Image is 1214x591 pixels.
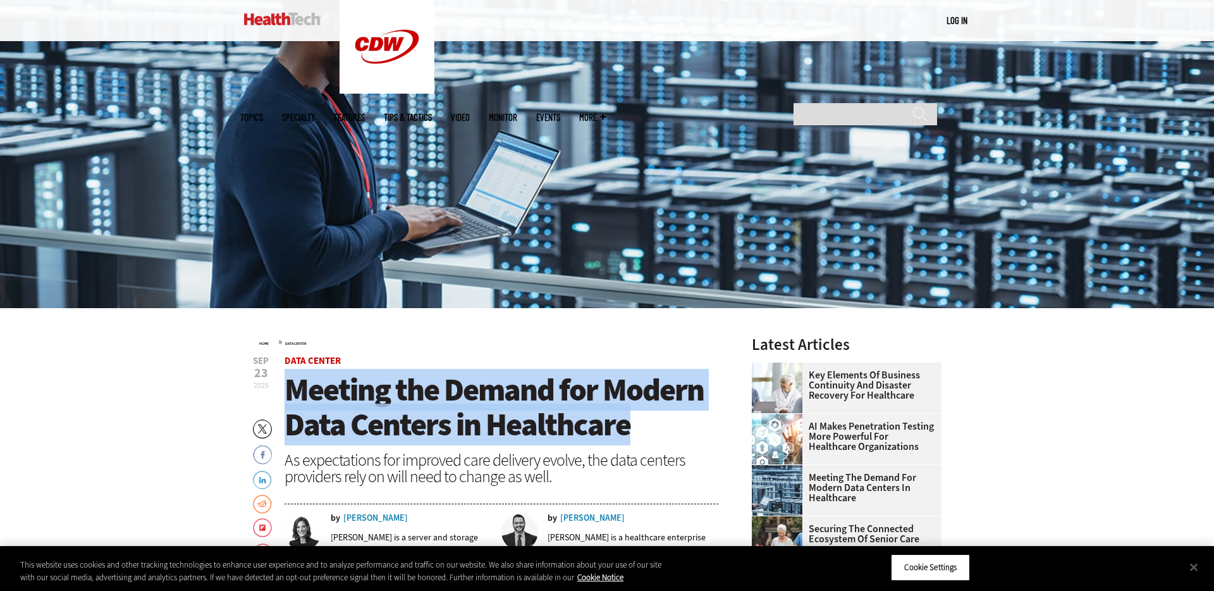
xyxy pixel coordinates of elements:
div: » [259,337,718,347]
a: Securing the Connected Ecosystem of Senior Care [752,524,934,544]
a: Key Elements of Business Continuity and Disaster Recovery for Healthcare [752,370,934,401]
a: engineer with laptop overlooking data center [752,465,809,475]
a: Tips & Tactics [384,113,432,122]
a: Data Center [285,354,341,367]
a: Healthcare and hacking concept [752,414,809,424]
a: Home [259,341,269,346]
img: nurse walks with senior woman through a garden [752,516,802,567]
span: 2025 [254,380,269,390]
img: engineer with laptop overlooking data center [752,465,802,516]
span: Meeting the Demand for Modern Data Centers in Healthcare [285,369,704,445]
button: Cookie Settings [891,554,970,581]
span: 23 [253,367,269,380]
p: [PERSON_NAME] is a healthcare enterprise architect at CDW. [548,532,718,556]
span: Topics [240,113,263,122]
a: CDW [340,84,434,97]
img: Vitaly Zvagelsky [501,514,538,551]
span: by [548,514,557,523]
p: [PERSON_NAME] is a server and storage practice lead for the national team at CDW. [331,532,493,556]
a: Video [451,113,470,122]
a: Log in [947,15,967,26]
h3: Latest Articles [752,337,941,352]
a: Features [334,113,365,122]
a: Meeting the Demand for Modern Data Centers in Healthcare [752,473,934,503]
div: This website uses cookies and other tracking technologies to enhance user experience and to analy... [20,559,668,583]
img: Eryn Brodsky [285,514,321,551]
div: As expectations for improved care delivery evolve, the data centers providers rely on will need t... [285,452,718,485]
a: AI Makes Penetration Testing More Powerful for Healthcare Organizations [752,421,934,452]
span: Specialty [282,113,315,122]
button: Close [1180,553,1208,581]
a: [PERSON_NAME] [560,514,625,523]
a: MonITor [489,113,517,122]
a: Data Center [285,341,307,346]
span: More [579,113,606,122]
a: nurse walks with senior woman through a garden [752,516,809,526]
img: Home [244,13,321,25]
a: More information about your privacy [577,572,623,583]
a: Events [536,113,560,122]
div: User menu [947,14,967,27]
img: incident response team discusses around a table [752,363,802,413]
span: Sep [253,356,269,366]
a: incident response team discusses around a table [752,363,809,373]
span: by [331,514,340,523]
img: Healthcare and hacking concept [752,414,802,464]
a: [PERSON_NAME] [343,514,408,523]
